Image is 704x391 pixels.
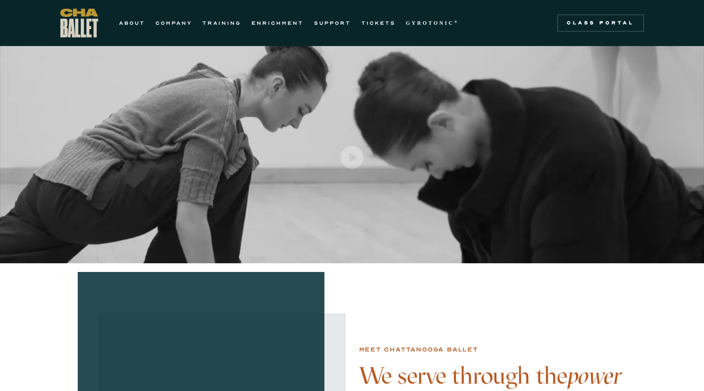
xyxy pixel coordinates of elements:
[562,20,639,27] div: Class Portal
[251,18,304,28] a: ENRICHMENT
[361,18,396,28] a: TICKETS
[119,18,145,28] a: ABOUT
[406,20,454,26] strong: GYROTONIC
[314,18,351,28] a: SUPPORT
[155,18,192,28] a: COMPANY
[60,9,98,37] a: home
[202,18,241,28] a: TRAINING
[406,18,459,28] a: GYROTONIC®
[557,14,644,32] a: Class Portal
[359,345,478,355] div: Meet chattanooga ballet
[454,20,459,24] sup: ®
